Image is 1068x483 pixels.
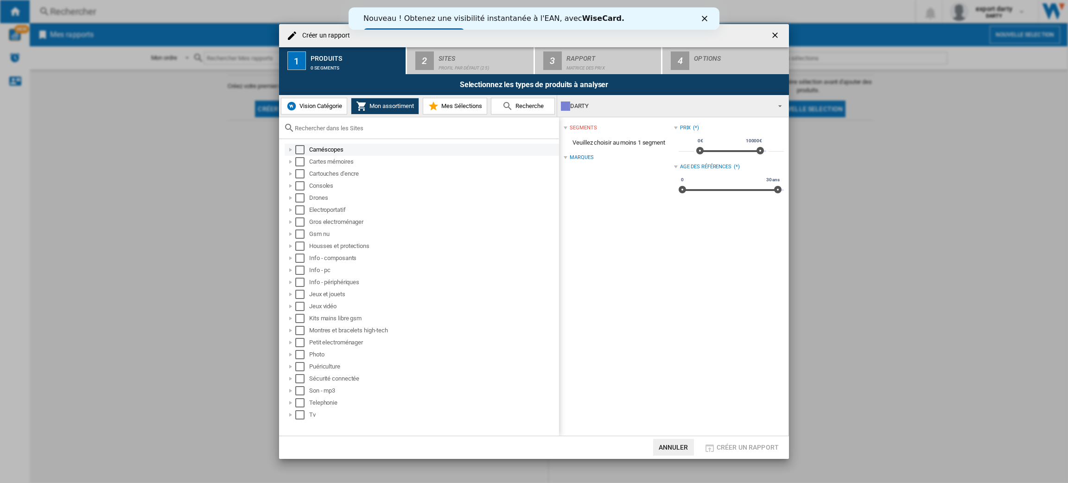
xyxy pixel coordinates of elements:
button: Recherche [491,98,555,114]
div: Electroportatif [309,205,558,215]
md-checkbox: Select [295,241,309,251]
md-checkbox: Select [295,266,309,275]
div: Drones [309,193,558,203]
img: wiser-icon-blue.png [286,101,297,112]
div: Gros electroménager [309,217,558,227]
div: Close [353,8,362,14]
span: 0€ [696,137,705,145]
md-checkbox: Select [295,302,309,311]
md-checkbox: Select [295,181,309,191]
md-checkbox: Select [295,410,309,419]
md-checkbox: Select [295,290,309,299]
a: Essayez dès maintenant ! [15,21,116,32]
span: Mon assortiment [367,102,414,109]
div: Options [694,51,785,61]
iframe: Intercom live chat banner [349,7,719,30]
div: DARTY [561,100,770,113]
button: Créer un rapport [701,439,782,456]
input: Rechercher dans les Sites [295,125,554,132]
div: Tv [309,410,558,419]
md-checkbox: Select [295,229,309,239]
button: 2 Sites Profil par défaut (25) [407,47,534,74]
div: Cartes mémoires [309,157,558,166]
md-checkbox: Select [295,350,309,359]
div: Jeux vidéo [309,302,558,311]
div: Consoles [309,181,558,191]
span: Veuillez choisir au moins 1 segment [564,134,674,152]
span: Recherche [513,102,544,109]
div: Kits mains libre gsm [309,314,558,323]
div: 1 [287,51,306,70]
span: Créer un rapport [717,444,779,451]
md-checkbox: Select [295,278,309,287]
div: Sécurité connectée [309,374,558,383]
div: Telephonie [309,398,558,407]
md-checkbox: Select [295,362,309,371]
div: Gsm nu [309,229,558,239]
md-checkbox: Select [295,374,309,383]
button: 3 Rapport Matrice des prix [535,47,662,74]
md-checkbox: Select [295,326,309,335]
div: Sites [439,51,530,61]
div: Info - composants [309,254,558,263]
button: Mes Sélections [423,98,487,114]
md-checkbox: Select [295,169,309,178]
button: getI18NText('BUTTONS.CLOSE_DIALOG') [767,26,785,45]
div: Caméscopes [309,145,558,154]
div: Profil par défaut (25) [439,61,530,70]
md-checkbox: Select [295,193,309,203]
div: Cartouches d'encre [309,169,558,178]
div: Age des références [680,163,731,171]
button: Mon assortiment [351,98,419,114]
div: Photo [309,350,558,359]
div: Montres et bracelets high-tech [309,326,558,335]
button: Annuler [653,439,694,456]
div: Produits [311,51,402,61]
ng-md-icon: getI18NText('BUTTONS.CLOSE_DIALOG') [770,31,782,42]
div: 0 segments [311,61,402,70]
button: 1 Produits 0 segments [279,47,407,74]
div: Jeux et jouets [309,290,558,299]
md-checkbox: Select [295,386,309,395]
h4: Créer un rapport [298,31,350,40]
md-checkbox: Select [295,217,309,227]
div: Petit electroménager [309,338,558,347]
div: Marques [570,154,593,161]
md-checkbox: Select [295,254,309,263]
md-checkbox: Select [295,157,309,166]
span: 30 ans [765,176,781,184]
div: 4 [671,51,689,70]
div: Selectionnez les types de produits à analyser [279,74,789,95]
div: Rapport [566,51,658,61]
span: Vision Catégorie [297,102,342,109]
md-checkbox: Select [295,205,309,215]
button: 4 Options [662,47,789,74]
span: 0 [680,176,685,184]
span: 10000€ [744,137,763,145]
div: Housses et protections [309,241,558,251]
div: Puériculture [309,362,558,371]
div: Info - périphériques [309,278,558,287]
div: Matrice des prix [566,61,658,70]
div: 3 [543,51,562,70]
md-checkbox: Select [295,314,309,323]
div: Son - mp3 [309,386,558,395]
div: Prix [680,124,691,132]
md-checkbox: Select [295,338,309,347]
div: 2 [415,51,434,70]
button: Vision Catégorie [281,98,347,114]
div: segments [570,124,597,132]
md-checkbox: Select [295,398,309,407]
div: Info - pc [309,266,558,275]
span: Mes Sélections [439,102,482,109]
md-checkbox: Select [295,145,309,154]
